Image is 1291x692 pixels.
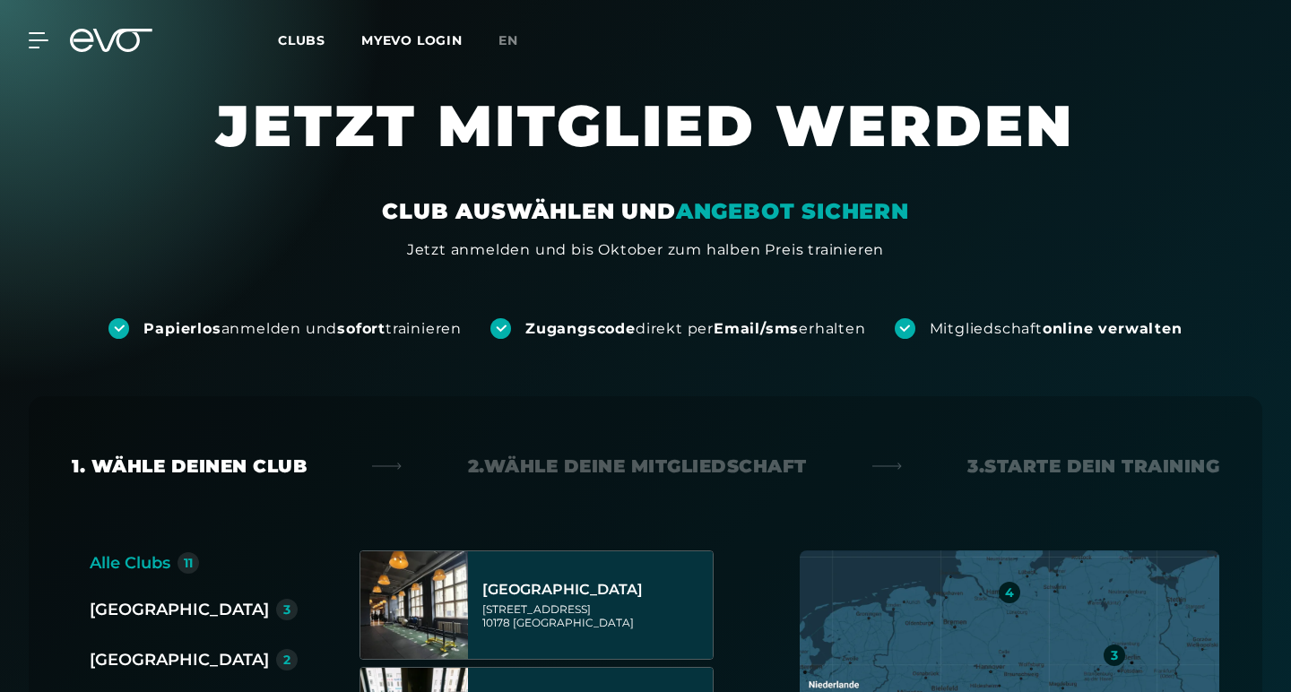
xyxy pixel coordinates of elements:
[468,454,807,479] div: 2. Wähle deine Mitgliedschaft
[90,550,170,575] div: Alle Clubs
[184,557,193,569] div: 11
[1043,320,1183,337] strong: online verwalten
[1005,586,1014,599] div: 4
[930,319,1183,339] div: Mitgliedschaft
[283,603,290,616] div: 3
[72,454,307,479] div: 1. Wähle deinen Club
[278,31,361,48] a: Clubs
[714,320,799,337] strong: Email/sms
[676,198,909,224] em: ANGEBOT SICHERN
[143,320,221,337] strong: Papierlos
[525,320,636,337] strong: Zugangscode
[382,197,908,226] div: CLUB AUSWÄHLEN UND
[278,32,325,48] span: Clubs
[108,90,1183,197] h1: JETZT MITGLIED WERDEN
[143,319,462,339] div: anmelden und trainieren
[482,602,707,629] div: [STREET_ADDRESS] 10178 [GEOGRAPHIC_DATA]
[361,32,463,48] a: MYEVO LOGIN
[498,32,518,48] span: en
[90,647,269,672] div: [GEOGRAPHIC_DATA]
[967,454,1219,479] div: 3. Starte dein Training
[498,30,540,51] a: en
[525,319,865,339] div: direkt per erhalten
[482,581,707,599] div: [GEOGRAPHIC_DATA]
[337,320,386,337] strong: sofort
[360,551,468,659] img: Berlin Alexanderplatz
[90,597,269,622] div: [GEOGRAPHIC_DATA]
[407,239,884,261] div: Jetzt anmelden und bis Oktober zum halben Preis trainieren
[1111,649,1118,662] div: 3
[283,653,290,666] div: 2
